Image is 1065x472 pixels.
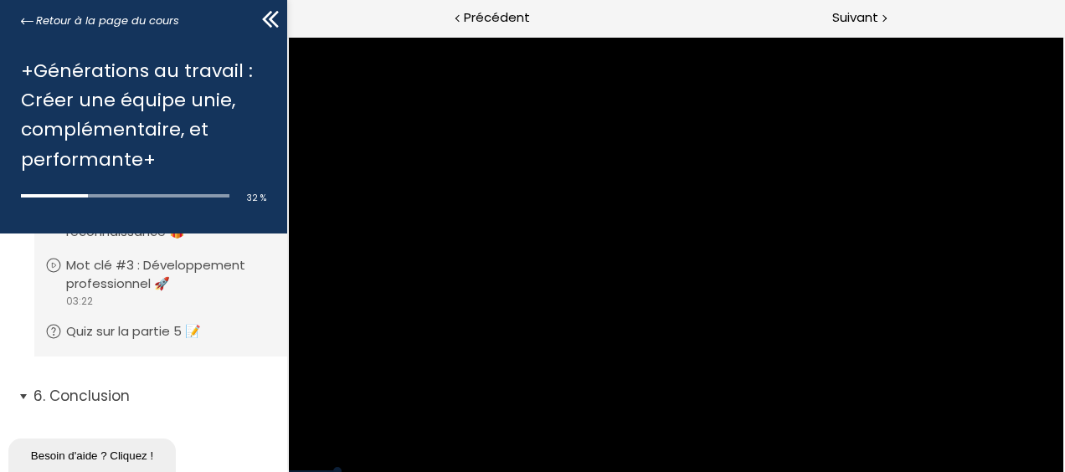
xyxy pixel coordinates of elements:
h1: +Générations au travail : Créer une équipe unie, complémentaire, et performante+ [21,56,258,174]
span: Retour à la page du cours [36,12,179,30]
iframe: chat widget [8,435,179,472]
span: 32 % [247,192,266,204]
a: Retour à la page du cours [21,12,179,30]
span: Suivant [832,8,878,28]
span: 6. [33,386,45,407]
span: Précédent [464,8,530,28]
p: Conclusion [33,386,275,407]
